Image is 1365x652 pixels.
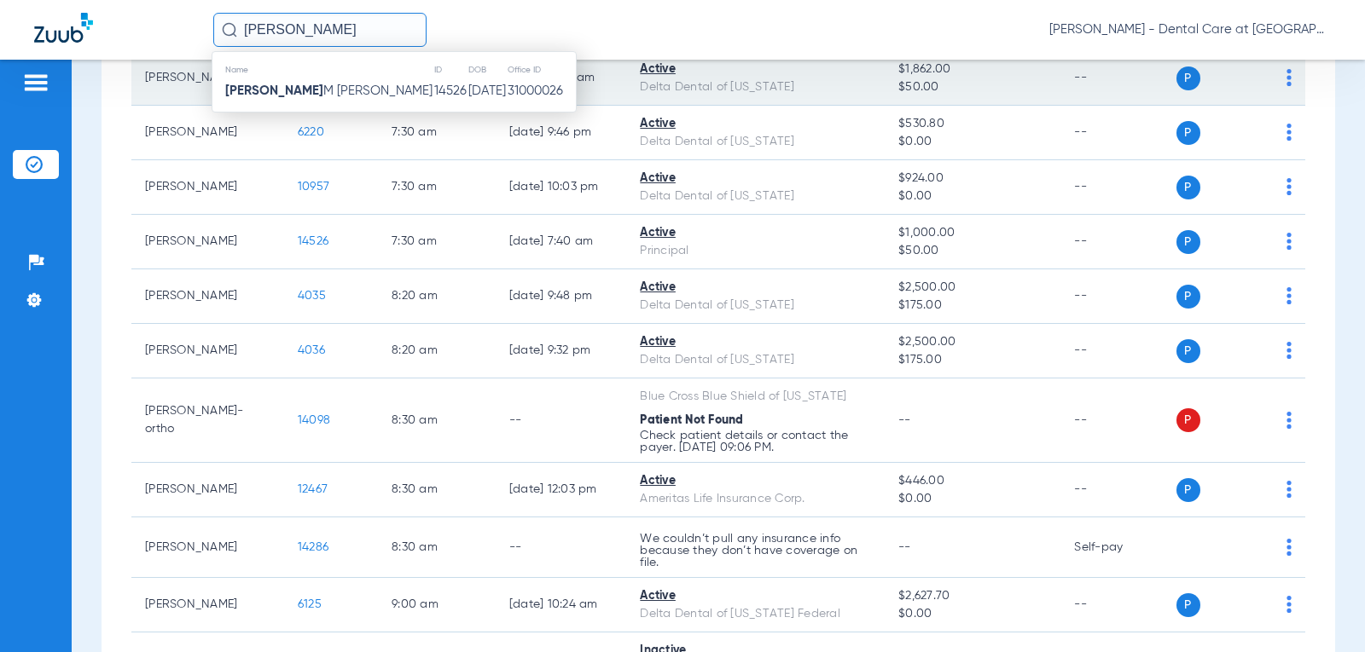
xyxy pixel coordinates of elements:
[496,324,627,378] td: [DATE] 9:32 PM
[213,13,427,47] input: Search for patients
[898,297,1047,314] span: $175.00
[1060,578,1176,632] td: --
[131,463,284,517] td: [PERSON_NAME]
[1060,378,1176,463] td: --
[640,188,871,205] div: Delta Dental of [US_STATE]
[640,242,871,260] div: Principal
[640,472,871,490] div: Active
[378,378,496,463] td: 8:30 AM
[640,297,871,314] div: Delta Dental of [US_STATE]
[1176,339,1200,363] span: P
[298,483,328,495] span: 12467
[898,78,1047,96] span: $50.00
[1049,21,1331,38] span: [PERSON_NAME] - Dental Care at [GEOGRAPHIC_DATA]
[468,61,507,79] th: DOB
[378,517,496,578] td: 8:30 AM
[34,13,93,43] img: Zuub Logo
[298,598,322,610] span: 6125
[1287,178,1292,195] img: group-dot-blue.svg
[378,215,496,269] td: 7:30 AM
[1176,285,1200,309] span: P
[298,235,328,247] span: 14526
[496,215,627,269] td: [DATE] 7:40 AM
[898,170,1047,188] span: $924.00
[640,490,871,508] div: Ameritas Life Insurance Corp.
[1287,233,1292,250] img: group-dot-blue.svg
[898,490,1047,508] span: $0.00
[640,224,871,242] div: Active
[1176,408,1200,432] span: P
[131,378,284,463] td: [PERSON_NAME]-ortho
[378,324,496,378] td: 8:20 AM
[1287,69,1292,86] img: group-dot-blue.svg
[298,290,326,302] span: 4035
[898,279,1047,297] span: $2,500.00
[496,517,627,578] td: --
[298,126,324,138] span: 6220
[131,51,284,106] td: [PERSON_NAME]
[640,388,871,406] div: Blue Cross Blue Shield of [US_STATE]
[496,578,627,632] td: [DATE] 10:24 AM
[507,79,576,103] td: 31000026
[22,72,49,93] img: hamburger-icon
[1176,121,1200,145] span: P
[1060,160,1176,215] td: --
[468,79,507,103] td: [DATE]
[1060,106,1176,160] td: --
[640,351,871,369] div: Delta Dental of [US_STATE]
[496,269,627,324] td: [DATE] 9:48 PM
[378,269,496,324] td: 8:20 AM
[640,78,871,96] div: Delta Dental of [US_STATE]
[898,414,911,426] span: --
[378,106,496,160] td: 7:30 AM
[898,587,1047,605] span: $2,627.70
[898,133,1047,151] span: $0.00
[898,472,1047,490] span: $446.00
[898,61,1047,78] span: $1,862.00
[898,115,1047,133] span: $530.80
[898,333,1047,351] span: $2,500.00
[898,224,1047,242] span: $1,000.00
[507,61,576,79] th: Office ID
[640,533,871,568] p: We couldn’t pull any insurance info because they don’t have coverage on file.
[1176,593,1200,617] span: P
[131,106,284,160] td: [PERSON_NAME]
[898,242,1047,260] span: $50.00
[131,269,284,324] td: [PERSON_NAME]
[496,160,627,215] td: [DATE] 10:03 PM
[225,84,323,97] strong: [PERSON_NAME]
[1060,517,1176,578] td: Self-pay
[131,215,284,269] td: [PERSON_NAME]
[298,414,330,426] span: 14098
[378,463,496,517] td: 8:30 AM
[433,79,468,103] td: 14526
[1287,481,1292,498] img: group-dot-blue.svg
[640,279,871,297] div: Active
[898,188,1047,205] span: $0.00
[1176,230,1200,254] span: P
[1176,66,1200,90] span: P
[640,605,871,623] div: Delta Dental of [US_STATE] Federal
[496,378,627,463] td: --
[640,430,871,453] p: Check patient details or contact the payer. [DATE] 09:06 PM.
[898,541,911,553] span: --
[298,181,329,193] span: 10957
[898,351,1047,369] span: $175.00
[1060,51,1176,106] td: --
[1060,269,1176,324] td: --
[1287,124,1292,141] img: group-dot-blue.svg
[640,133,871,151] div: Delta Dental of [US_STATE]
[1060,463,1176,517] td: --
[1287,412,1292,429] img: group-dot-blue.svg
[378,160,496,215] td: 7:30 AM
[898,605,1047,623] span: $0.00
[131,517,284,578] td: [PERSON_NAME]
[222,22,237,38] img: Search Icon
[640,61,871,78] div: Active
[1060,215,1176,269] td: --
[1176,478,1200,502] span: P
[640,115,871,133] div: Active
[496,463,627,517] td: [DATE] 12:03 PM
[1287,539,1292,556] img: group-dot-blue.svg
[131,324,284,378] td: [PERSON_NAME]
